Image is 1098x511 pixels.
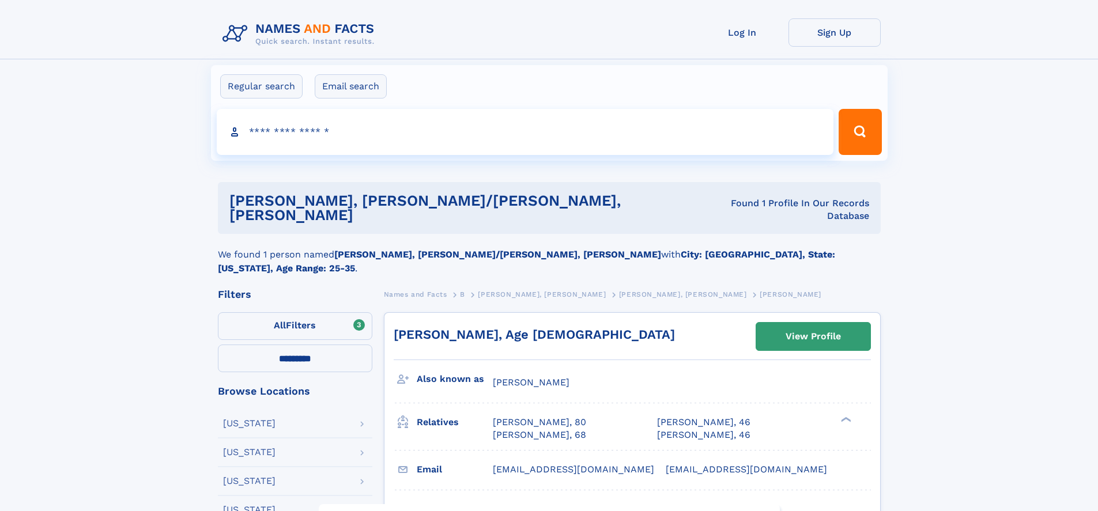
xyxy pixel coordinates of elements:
h3: Relatives [417,412,493,432]
b: City: [GEOGRAPHIC_DATA], State: [US_STATE], Age Range: 25-35 [218,249,835,274]
span: [PERSON_NAME], [PERSON_NAME] [478,290,606,298]
div: Filters [218,289,372,300]
h3: Also known as [417,369,493,389]
a: [PERSON_NAME], 68 [493,429,586,441]
label: Regular search [220,74,303,99]
span: [PERSON_NAME], [PERSON_NAME] [619,290,747,298]
div: [US_STATE] [223,476,276,486]
a: View Profile [756,323,870,350]
span: [EMAIL_ADDRESS][DOMAIN_NAME] [493,464,654,475]
a: Sign Up [788,18,881,47]
a: [PERSON_NAME], 80 [493,416,586,429]
span: [PERSON_NAME] [760,290,821,298]
div: ❯ [838,416,852,423]
div: [US_STATE] [223,419,276,428]
label: Filters [218,312,372,340]
div: Browse Locations [218,386,372,396]
a: [PERSON_NAME], 46 [657,416,750,429]
a: [PERSON_NAME], [PERSON_NAME] [619,287,747,301]
h3: Email [417,460,493,479]
a: [PERSON_NAME], 46 [657,429,750,441]
a: [PERSON_NAME], Age [DEMOGRAPHIC_DATA] [394,327,675,342]
a: [PERSON_NAME], [PERSON_NAME] [478,287,606,301]
a: B [460,287,465,301]
a: Names and Facts [384,287,447,301]
div: [US_STATE] [223,448,276,457]
span: B [460,290,465,298]
img: Logo Names and Facts [218,18,384,50]
span: [PERSON_NAME] [493,377,569,388]
button: Search Button [839,109,881,155]
label: Email search [315,74,387,99]
b: [PERSON_NAME], [PERSON_NAME]/[PERSON_NAME], [PERSON_NAME] [334,249,661,260]
a: Log In [696,18,788,47]
span: All [274,320,286,331]
div: Found 1 Profile In Our Records Database [702,197,869,222]
div: View Profile [786,323,841,350]
h1: [PERSON_NAME], [PERSON_NAME]/[PERSON_NAME], [PERSON_NAME] [229,194,703,222]
span: [EMAIL_ADDRESS][DOMAIN_NAME] [666,464,827,475]
input: search input [217,109,834,155]
div: We found 1 person named with . [218,234,881,275]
